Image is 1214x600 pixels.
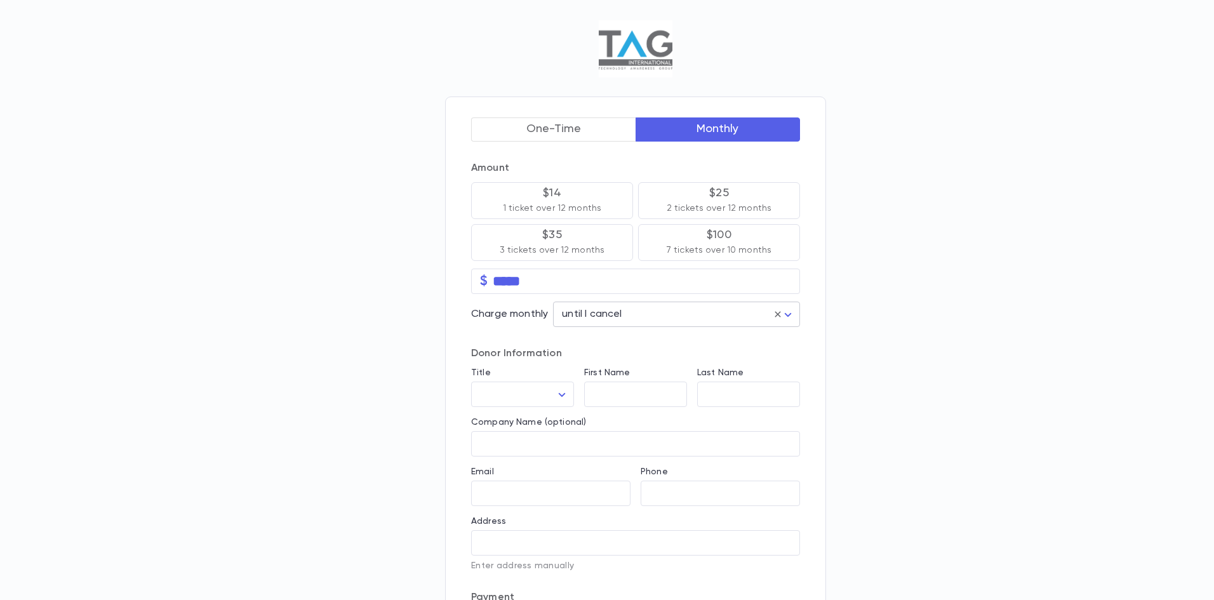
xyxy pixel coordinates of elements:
label: Company Name (optional) [471,417,586,427]
p: $14 [543,187,561,199]
button: $252 tickets over 12 months [638,182,800,219]
span: until I cancel [562,309,622,319]
button: One-Time [471,117,636,142]
p: Donor Information [471,347,800,360]
p: 1 ticket over 12 months [503,202,601,215]
div: ​ [471,382,574,407]
p: $25 [709,187,729,199]
button: $353 tickets over 12 months [471,224,633,261]
label: First Name [584,368,630,378]
label: Address [471,516,506,526]
div: until I cancel [553,302,800,327]
p: Charge monthly [471,308,548,321]
button: Monthly [636,117,801,142]
p: $100 [707,229,731,241]
p: Enter address manually [471,561,800,571]
img: Logo [599,20,672,77]
button: $141 ticket over 12 months [471,182,633,219]
p: 3 tickets over 12 months [500,244,604,257]
label: Phone [641,467,668,477]
label: Email [471,467,494,477]
button: $1007 tickets over 10 months [638,224,800,261]
p: $35 [542,229,562,241]
p: 7 tickets over 10 months [667,244,771,257]
p: 2 tickets over 12 months [667,202,771,215]
label: Title [471,368,491,378]
p: Amount [471,162,800,175]
label: Last Name [697,368,744,378]
p: $ [480,275,488,288]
